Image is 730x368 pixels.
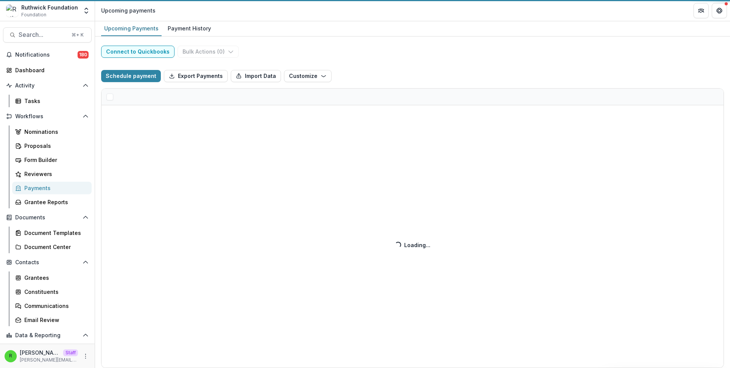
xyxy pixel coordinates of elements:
a: Reviewers [12,168,92,180]
button: Open Contacts [3,256,92,268]
div: Nominations [24,128,86,136]
a: Document Templates [12,227,92,239]
div: Proposals [24,142,86,150]
a: Payments [12,182,92,194]
div: Ruthwick [9,354,12,358]
button: Search... [3,27,92,43]
button: Notifications180 [3,49,92,61]
button: Open Activity [3,79,92,92]
span: Search... [19,31,67,38]
a: Proposals [12,140,92,152]
a: Tasks [12,95,92,107]
span: Foundation [21,11,46,18]
button: Open Documents [3,211,92,224]
div: ⌘ + K [70,31,85,39]
span: Contacts [15,259,79,266]
div: Dashboard [15,66,86,74]
div: Grantees [24,274,86,282]
a: Grantees [12,271,92,284]
button: Open AI Assistant [697,335,715,353]
div: Document Templates [24,229,86,237]
div: Communications [24,302,86,310]
a: Constituents [12,286,92,298]
img: Ruthwick Foundation [6,5,18,17]
button: More [81,352,90,361]
nav: breadcrumb [98,5,159,16]
span: Documents [15,214,79,221]
a: Payment History [165,21,214,36]
button: Bulk Actions (0) [178,46,239,58]
span: 180 [78,51,89,59]
span: Data & Reporting [15,332,79,339]
button: Connect to Quickbooks [101,46,175,58]
button: Partners [693,3,709,18]
a: Grantee Reports [12,196,92,208]
div: Upcoming payments [101,6,156,14]
button: Open Workflows [3,110,92,122]
a: Document Center [12,241,92,253]
div: Constituents [24,288,86,296]
div: Ruthwick Foundation [21,3,78,11]
button: Open entity switcher [81,3,92,18]
p: [PERSON_NAME] [20,349,60,357]
div: Reviewers [24,170,86,178]
div: Document Center [24,243,86,251]
span: Workflows [15,113,79,120]
div: Tasks [24,97,86,105]
div: Grantee Reports [24,198,86,206]
div: Upcoming Payments [101,23,162,34]
div: Payment History [165,23,214,34]
a: Upcoming Payments [101,21,162,36]
p: [PERSON_NAME][EMAIL_ADDRESS][DOMAIN_NAME] [20,357,78,363]
button: Open Data & Reporting [3,329,92,341]
button: Get Help [712,3,727,18]
div: Payments [24,184,86,192]
div: Form Builder [24,156,86,164]
a: Communications [12,300,92,312]
a: Dashboard [3,64,92,76]
span: Activity [15,82,79,89]
div: Email Review [24,316,86,324]
p: Staff [63,349,78,356]
a: Email Review [12,314,92,326]
span: Notifications [15,52,78,58]
a: Nominations [12,125,92,138]
a: Form Builder [12,154,92,166]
